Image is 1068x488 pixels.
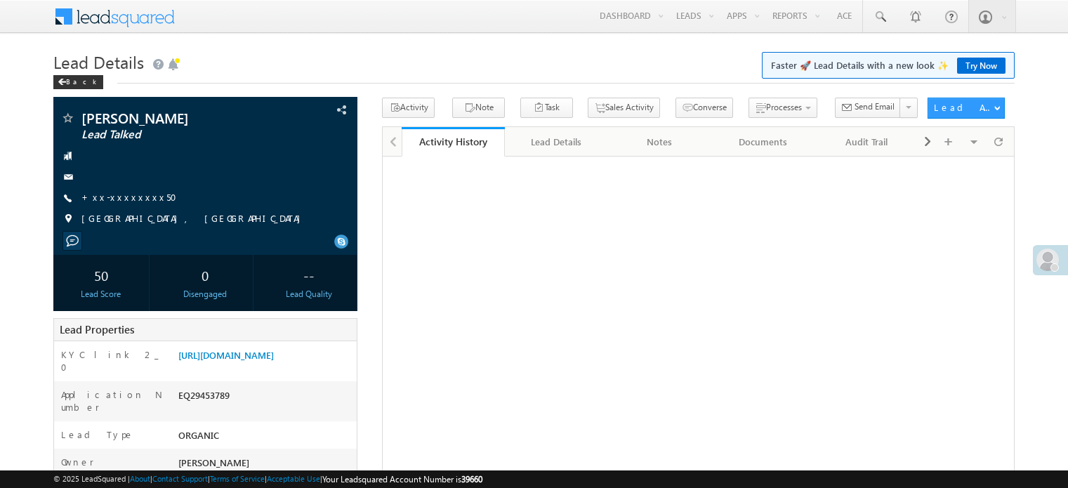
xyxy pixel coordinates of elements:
div: Documents [723,133,803,150]
span: Your Leadsquared Account Number is [322,474,482,484]
div: ORGANIC [175,428,357,448]
span: Lead Properties [60,322,134,336]
label: Lead Type [61,428,134,441]
button: Processes [749,98,817,118]
a: Activity History [402,127,505,157]
label: Application Number [61,388,164,414]
div: EQ29453789 [175,388,357,408]
div: Lead Quality [265,288,353,301]
button: Converse [675,98,733,118]
span: Processes [766,102,802,112]
button: Note [452,98,505,118]
a: Lead Details [505,127,608,157]
button: Sales Activity [588,98,660,118]
a: +xx-xxxxxxxx50 [81,191,185,203]
button: Send Email [835,98,901,118]
div: Notes [620,133,699,150]
button: Task [520,98,573,118]
a: Audit Trail [816,127,919,157]
button: Activity [382,98,435,118]
div: Lead Details [516,133,595,150]
span: Lead Talked [81,128,270,142]
a: Notes [609,127,712,157]
div: Audit Trail [827,133,907,150]
span: Send Email [855,100,895,113]
div: Activity History [412,135,494,148]
a: Documents [712,127,815,157]
span: 39660 [461,474,482,484]
a: Back [53,74,110,86]
a: [URL][DOMAIN_NAME] [178,349,274,361]
span: [PERSON_NAME] [81,111,270,125]
div: 50 [57,262,145,288]
a: Terms of Service [210,474,265,483]
span: [PERSON_NAME] [178,456,249,468]
label: KYC link 2_0 [61,348,164,374]
label: Owner [61,456,94,468]
a: Acceptable Use [267,474,320,483]
a: Contact Support [152,474,208,483]
span: Lead Details [53,51,144,73]
span: [GEOGRAPHIC_DATA], [GEOGRAPHIC_DATA] [81,212,308,226]
a: Try Now [957,58,1006,74]
button: Lead Actions [928,98,1005,119]
div: Disengaged [161,288,249,301]
a: About [130,474,150,483]
span: © 2025 LeadSquared | | | | | [53,473,482,486]
div: 0 [161,262,249,288]
div: Back [53,75,103,89]
span: Faster 🚀 Lead Details with a new look ✨ [771,58,1006,72]
div: Lead Score [57,288,145,301]
div: Lead Actions [934,101,994,114]
div: -- [265,262,353,288]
